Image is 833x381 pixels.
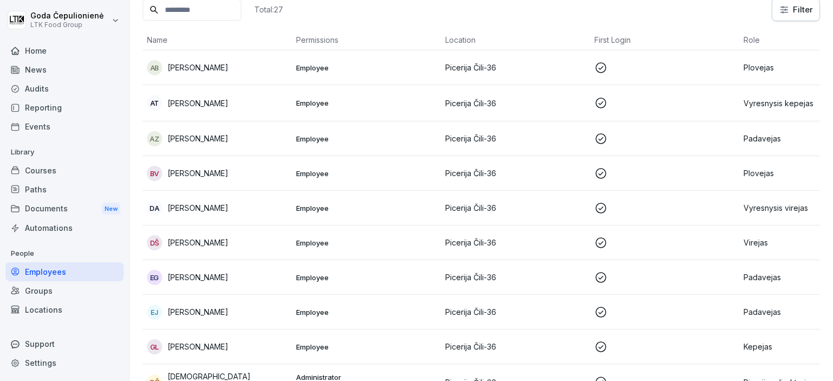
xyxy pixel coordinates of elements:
[147,339,162,354] div: GL
[147,131,162,146] div: AZ
[292,30,441,50] th: Permissions
[590,30,739,50] th: First Login
[147,60,162,75] div: AB
[779,4,813,15] div: Filter
[147,166,162,181] div: BV
[445,167,586,179] p: Picerija Čili-36
[168,98,228,109] p: [PERSON_NAME]
[30,21,104,29] p: LTK Food Group
[5,300,124,319] a: Locations
[5,218,124,237] a: Automations
[5,199,124,219] div: Documents
[168,272,228,283] p: [PERSON_NAME]
[296,307,437,317] p: Employee
[147,305,162,320] div: EJ
[296,134,437,144] p: Employee
[254,4,283,15] p: Total: 27
[296,273,437,282] p: Employee
[168,167,228,179] p: [PERSON_NAME]
[5,281,124,300] a: Groups
[5,60,124,79] a: News
[5,144,124,161] p: Library
[445,62,586,73] p: Picerija Čili-36
[5,161,124,180] a: Courses
[147,201,162,216] div: DA
[296,203,437,213] p: Employee
[5,98,124,117] a: Reporting
[168,202,228,214] p: [PERSON_NAME]
[296,169,437,178] p: Employee
[5,245,124,262] p: People
[168,62,228,73] p: [PERSON_NAME]
[5,41,124,60] a: Home
[30,11,104,21] p: Goda Čepulionienė
[5,79,124,98] a: Audits
[147,270,162,285] div: EG
[168,341,228,352] p: [PERSON_NAME]
[147,235,162,250] div: DŠ
[296,342,437,352] p: Employee
[168,306,228,318] p: [PERSON_NAME]
[5,353,124,372] a: Settings
[5,334,124,353] div: Support
[296,238,437,248] p: Employee
[147,95,162,111] div: AT
[168,237,228,248] p: [PERSON_NAME]
[445,98,586,109] p: Picerija Čili-36
[5,199,124,219] a: DocumentsNew
[445,306,586,318] p: Picerija Čili-36
[5,262,124,281] a: Employees
[168,133,228,144] p: [PERSON_NAME]
[445,237,586,248] p: Picerija Čili-36
[441,30,590,50] th: Location
[296,98,437,108] p: Employee
[445,341,586,352] p: Picerija Čili-36
[445,133,586,144] p: Picerija Čili-36
[102,203,120,215] div: New
[5,117,124,136] a: Events
[445,202,586,214] p: Picerija Čili-36
[5,180,124,199] a: Paths
[296,63,437,73] p: Employee
[143,30,292,50] th: Name
[445,272,586,283] p: Picerija Čili-36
